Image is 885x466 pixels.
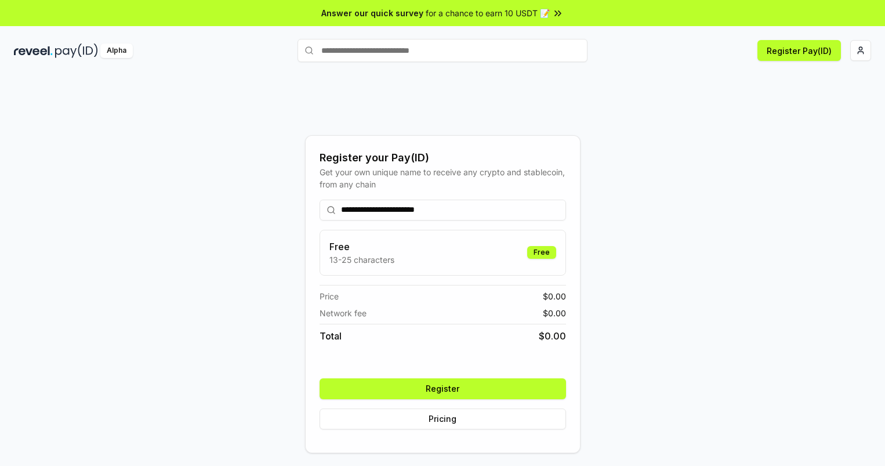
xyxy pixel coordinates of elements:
[320,409,566,429] button: Pricing
[320,290,339,302] span: Price
[329,240,394,254] h3: Free
[320,150,566,166] div: Register your Pay(ID)
[320,329,342,343] span: Total
[321,7,423,19] span: Answer our quick survey
[14,44,53,58] img: reveel_dark
[100,44,133,58] div: Alpha
[543,290,566,302] span: $ 0.00
[527,246,556,259] div: Free
[320,166,566,190] div: Get your own unique name to receive any crypto and stablecoin, from any chain
[757,40,841,61] button: Register Pay(ID)
[329,254,394,266] p: 13-25 characters
[426,7,550,19] span: for a chance to earn 10 USDT 📝
[320,307,367,319] span: Network fee
[543,307,566,319] span: $ 0.00
[539,329,566,343] span: $ 0.00
[320,378,566,399] button: Register
[55,44,98,58] img: pay_id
